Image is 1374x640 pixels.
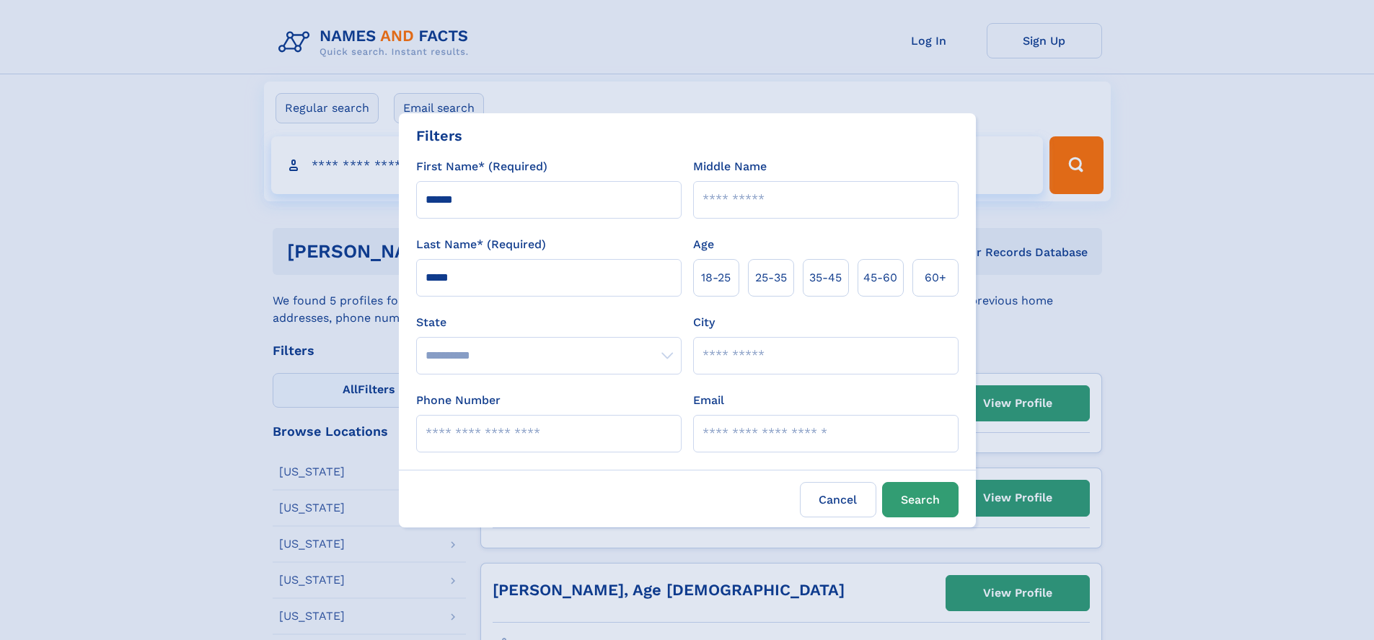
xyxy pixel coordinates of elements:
[693,392,724,409] label: Email
[693,236,714,253] label: Age
[701,269,731,286] span: 18‑25
[800,482,876,517] label: Cancel
[882,482,959,517] button: Search
[416,314,682,331] label: State
[693,314,715,331] label: City
[693,158,767,175] label: Middle Name
[755,269,787,286] span: 25‑35
[809,269,842,286] span: 35‑45
[863,269,897,286] span: 45‑60
[925,269,946,286] span: 60+
[416,392,501,409] label: Phone Number
[416,125,462,146] div: Filters
[416,236,546,253] label: Last Name* (Required)
[416,158,547,175] label: First Name* (Required)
